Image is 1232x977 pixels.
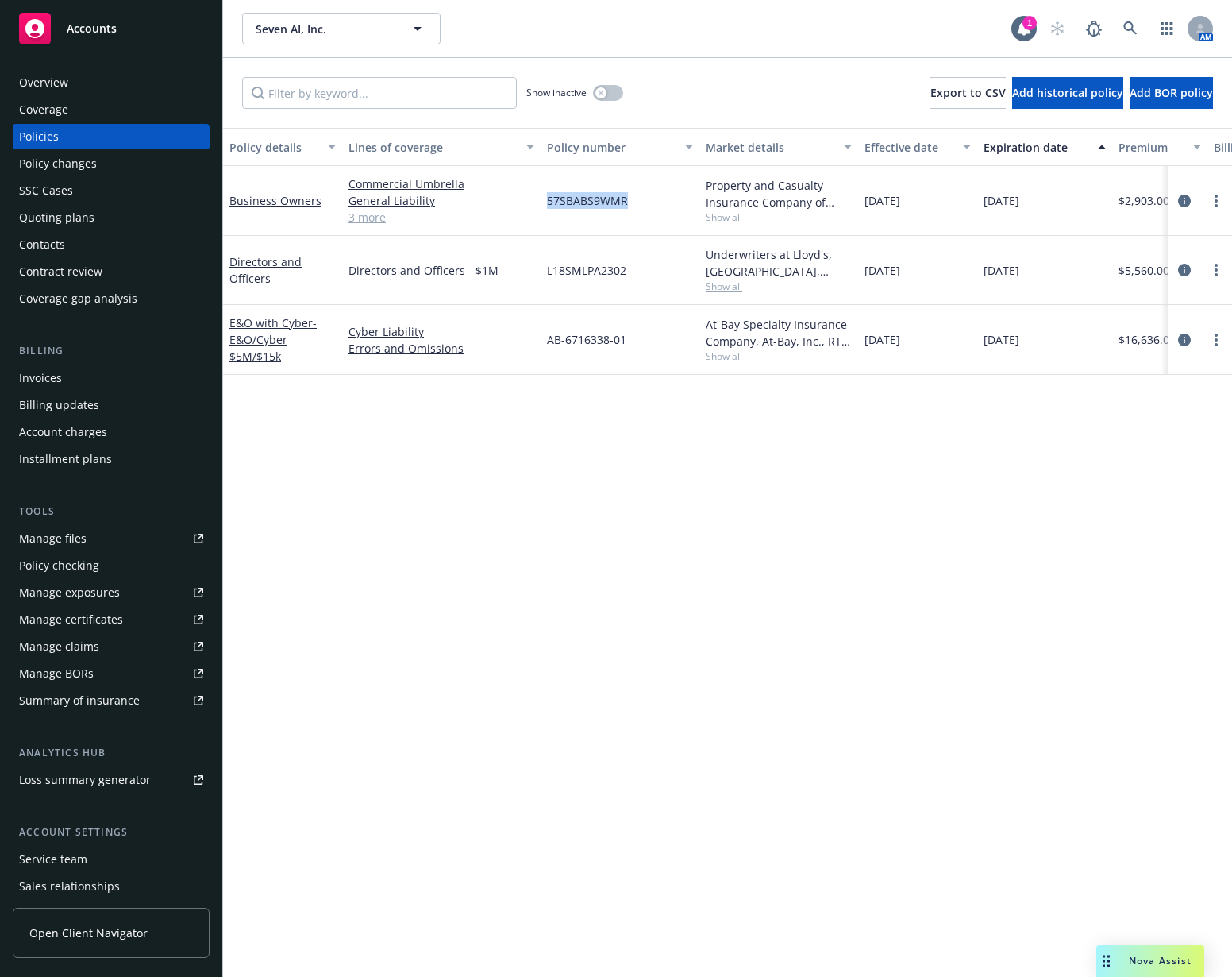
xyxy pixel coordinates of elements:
div: Policies [19,124,59,149]
div: Analytics hub [13,745,210,761]
button: Lines of coverage [342,128,541,166]
span: Show all [706,349,852,363]
a: Manage files [13,526,210,551]
button: Export to CSV [930,77,1006,109]
div: Lines of coverage [348,139,517,156]
div: Billing updates [19,392,99,418]
span: Export to CSV [930,85,1006,100]
div: Policy changes [19,151,97,176]
a: Errors and Omissions [348,340,534,357]
div: Manage BORs [19,661,94,686]
a: circleInformation [1175,191,1194,210]
div: Service team [19,847,87,872]
a: circleInformation [1175,330,1194,349]
div: Manage files [19,526,87,551]
div: Contract review [19,259,102,284]
div: Manage exposures [19,580,120,605]
a: Summary of insurance [13,688,210,713]
a: Accounts [13,6,210,51]
span: Accounts [67,22,117,35]
span: Add BOR policy [1130,85,1213,100]
a: Service team [13,847,210,872]
a: Manage certificates [13,607,210,632]
div: Tools [13,504,210,519]
div: Account settings [13,824,210,840]
div: Effective date [864,139,953,156]
a: Switch app [1151,13,1183,44]
a: Billing updates [13,392,210,418]
a: Business Owners [229,193,321,208]
div: Account charges [19,419,107,445]
a: SSC Cases [13,178,210,203]
div: Quoting plans [19,205,94,230]
div: 1 [1022,16,1037,30]
a: 3 more [348,209,534,226]
div: Manage claims [19,634,99,659]
div: Policy details [229,139,318,156]
span: [DATE] [984,192,1019,209]
a: Manage claims [13,634,210,659]
div: Coverage [19,97,68,122]
span: $5,560.00 [1118,262,1169,279]
span: [DATE] [864,331,900,348]
div: Overview [19,70,68,95]
div: At-Bay Specialty Insurance Company, At-Bay, Inc., RT Specialty Insurance Services, LLC (RSG Speci... [706,316,852,349]
a: Manage BORs [13,661,210,686]
a: Manage exposures [13,580,210,605]
a: Policy checking [13,553,210,578]
a: Cyber Liability [348,323,534,340]
a: Account charges [13,419,210,445]
a: Coverage [13,97,210,122]
a: Quoting plans [13,205,210,230]
a: Start snowing [1041,13,1073,44]
div: Sales relationships [19,874,120,899]
span: 57SBABS9WMR [547,192,628,209]
div: Property and Casualty Insurance Company of [GEOGRAPHIC_DATA], Hartford Insurance Group [706,177,852,210]
span: Show all [706,280,852,293]
button: Effective date [858,128,977,166]
span: Show inactive [526,86,587,99]
span: Seven AI, Inc. [256,21,393,37]
a: Contacts [13,232,210,257]
div: Premium [1118,139,1184,156]
button: Seven AI, Inc. [242,13,441,44]
button: Premium [1112,128,1207,166]
div: Summary of insurance [19,688,140,713]
div: Policy checking [19,553,99,578]
a: Coverage gap analysis [13,286,210,311]
button: Policy details [223,128,342,166]
button: Add BOR policy [1130,77,1213,109]
div: Invoices [19,365,62,391]
a: Overview [13,70,210,95]
a: Directors and Officers [229,254,302,286]
div: Billing [13,343,210,359]
span: L18SMLPA2302 [547,262,626,279]
a: Commercial Umbrella [348,176,534,192]
span: [DATE] [984,331,1019,348]
button: Add historical policy [1012,77,1123,109]
div: Underwriters at Lloyd's, [GEOGRAPHIC_DATA], [PERSON_NAME] of [GEOGRAPHIC_DATA], RT Specialty Insu... [706,246,852,280]
span: $16,636.00 [1118,331,1176,348]
button: Policy number [541,128,699,166]
span: [DATE] [864,262,900,279]
a: E&O with Cyber [229,315,317,364]
span: $2,903.00 [1118,192,1169,209]
a: Invoices [13,365,210,391]
span: [DATE] [984,262,1019,279]
button: Market details [699,128,858,166]
a: circleInformation [1175,261,1194,280]
a: General Liability [348,192,534,209]
a: Directors and Officers - $1M [348,262,534,279]
div: Expiration date [984,139,1088,156]
div: Manage certificates [19,607,123,632]
span: Open Client Navigator [29,925,148,941]
div: SSC Cases [19,178,73,203]
a: Contract review [13,259,210,284]
button: Expiration date [977,128,1112,166]
a: Sales relationships [13,874,210,899]
a: Installment plans [13,446,210,472]
input: Filter by keyword... [242,77,517,109]
button: Nova Assist [1096,945,1204,977]
span: Show all [706,210,852,224]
